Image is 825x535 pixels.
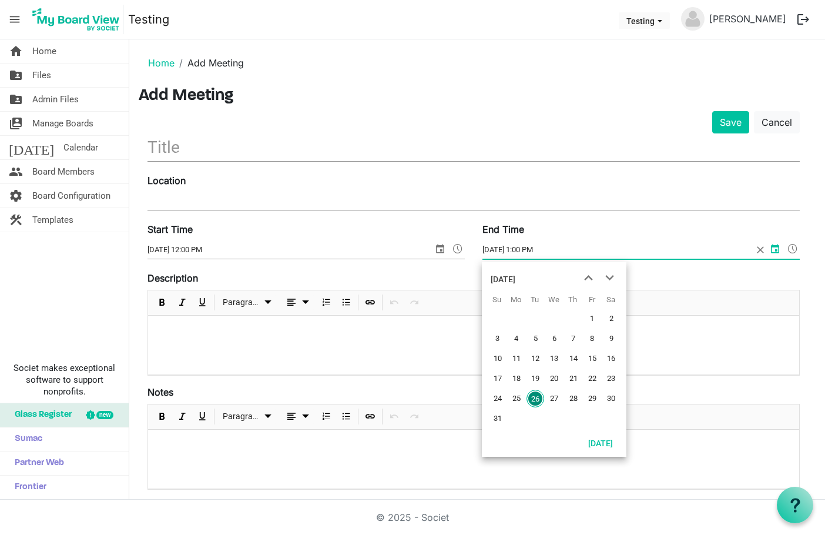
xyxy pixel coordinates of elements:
div: Insert Link [360,404,380,429]
span: Tuesday, August 19, 2025 [526,370,544,387]
span: Sumac [9,427,42,451]
div: Bulleted List [336,290,356,315]
span: home [9,39,23,63]
img: My Board View Logo [29,5,123,34]
div: Underline [192,290,212,315]
span: Sunday, August 10, 2025 [489,350,507,367]
span: Paragraph [223,295,261,310]
button: Insert Link [363,295,378,310]
span: Sunday, August 3, 2025 [489,330,507,347]
span: switch_account [9,112,23,135]
span: select [433,241,447,256]
a: Testing [128,8,169,31]
button: Save [712,111,749,133]
button: Italic [175,409,190,424]
th: Mo [507,291,525,309]
div: Alignments [279,404,317,429]
span: Admin Files [32,88,79,111]
span: Files [32,63,51,87]
div: Formats [216,404,279,429]
a: Home [148,57,175,69]
span: close [753,241,768,259]
span: Home [32,39,56,63]
span: Friday, August 15, 2025 [583,350,601,367]
div: Alignments [279,290,317,315]
img: no-profile-picture.svg [681,7,705,31]
span: Thursday, August 7, 2025 [565,330,582,347]
span: Societ makes exceptional software to support nonprofits. [5,362,123,397]
span: Tuesday, August 26, 2025 [526,390,544,407]
div: Underline [192,404,212,429]
span: Wednesday, August 6, 2025 [545,330,563,347]
button: Underline [194,409,210,424]
span: Manage Boards [32,112,93,135]
span: Tuesday, August 5, 2025 [526,330,544,347]
span: Calendar [63,136,98,159]
a: My Board View Logo [29,5,128,34]
div: Formats [216,290,279,315]
button: dropdownbutton [280,409,314,424]
span: Glass Register [9,403,72,427]
th: Tu [525,291,544,309]
label: End Time [482,222,524,236]
h3: Add Meeting [139,86,816,106]
button: Today [581,434,621,451]
button: Numbered List [318,409,334,424]
span: Thursday, August 28, 2025 [565,390,582,407]
span: folder_shared [9,88,23,111]
th: Su [488,291,507,309]
span: Saturday, August 23, 2025 [602,370,620,387]
span: Saturday, August 16, 2025 [602,350,620,367]
span: Saturday, August 9, 2025 [602,330,620,347]
span: select [768,241,782,256]
td: Tuesday, August 26, 2025 [525,389,544,409]
button: Bulleted List [338,409,354,424]
span: Monday, August 4, 2025 [508,330,525,347]
a: Cancel [754,111,800,133]
div: Bold [152,290,172,315]
span: Friday, August 8, 2025 [583,330,601,347]
button: Numbered List [318,295,334,310]
th: We [544,291,563,309]
th: Sa [601,291,620,309]
span: Paragraph [223,409,261,424]
span: Sunday, August 17, 2025 [489,370,507,387]
label: Description [147,271,198,285]
label: Start Time [147,222,193,236]
span: Saturday, August 2, 2025 [602,310,620,327]
span: Friday, August 29, 2025 [583,390,601,407]
button: Testing dropdownbutton [619,12,670,29]
span: Thursday, August 21, 2025 [565,370,582,387]
span: Monday, August 18, 2025 [508,370,525,387]
span: Thursday, August 14, 2025 [565,350,582,367]
button: Underline [194,295,210,310]
span: Monday, August 25, 2025 [508,390,525,407]
span: Tuesday, August 12, 2025 [526,350,544,367]
span: Board Configuration [32,184,110,208]
div: Numbered List [316,290,336,315]
span: Frontier [9,476,46,499]
div: new [96,411,113,419]
label: Location [147,173,186,188]
span: Board Members [32,160,95,183]
span: Wednesday, August 27, 2025 [545,390,563,407]
span: Monday, August 11, 2025 [508,350,525,367]
span: menu [4,8,26,31]
button: Bold [155,295,170,310]
div: Italic [172,290,192,315]
button: dropdownbutton [280,295,314,310]
span: folder_shared [9,63,23,87]
div: Bulleted List [336,404,356,429]
span: settings [9,184,23,208]
button: Paragraph dropdownbutton [219,295,277,310]
th: Th [564,291,582,309]
button: logout [791,7,816,32]
div: Bold [152,404,172,429]
div: Numbered List [316,404,336,429]
label: Notes [147,385,173,399]
button: Insert Link [363,409,378,424]
div: title [491,267,515,291]
span: Friday, August 1, 2025 [583,310,601,327]
button: next month [599,267,621,289]
div: Insert Link [360,290,380,315]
